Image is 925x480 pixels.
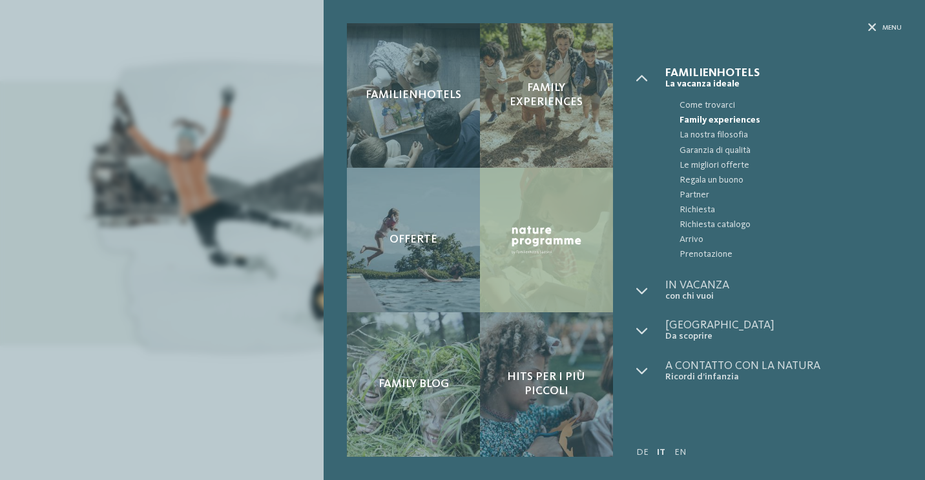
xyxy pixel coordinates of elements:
[480,168,613,312] a: Quale family experience volete vivere? Nature Programme
[665,372,902,383] span: Ricordi d’infanzia
[665,98,902,113] a: Come trovarci
[665,67,902,90] a: Familienhotels La vacanza ideale
[480,23,613,168] a: Quale family experience volete vivere? Family experiences
[665,128,902,143] a: La nostra filosofia
[680,143,902,158] span: Garanzia di qualità
[665,217,902,232] a: Richiesta catalogo
[480,312,613,457] a: Quale family experience volete vivere? Hits per i più piccoli
[680,203,902,217] span: Richiesta
[665,143,902,158] a: Garanzia di qualità
[665,360,902,383] a: A contatto con la natura Ricordi d’infanzia
[665,319,902,331] span: [GEOGRAPHIC_DATA]
[665,188,902,203] a: Partner
[665,360,902,372] span: A contatto con la natura
[680,98,902,113] span: Come trovarci
[674,448,686,457] a: EN
[347,23,480,168] a: Quale family experience volete vivere? Familienhotels
[665,279,902,302] a: In vacanza con chi vuoi
[680,158,902,173] span: Le migliori offerte
[665,291,902,302] span: con chi vuoi
[665,331,902,342] span: Da scoprire
[665,173,902,188] a: Regala un buono
[680,173,902,188] span: Regala un buono
[390,233,437,247] span: Offerte
[657,448,665,457] a: IT
[665,113,902,128] a: Family experiences
[665,158,902,173] a: Le migliori offerte
[347,312,480,457] a: Quale family experience volete vivere? Family Blog
[680,113,902,128] span: Family experiences
[680,247,902,262] span: Prenotazione
[680,128,902,143] span: La nostra filosofia
[882,23,902,33] span: Menu
[665,232,902,247] a: Arrivo
[680,188,902,203] span: Partner
[680,217,902,232] span: Richiesta catalogo
[636,448,649,457] a: DE
[366,88,461,103] span: Familienhotels
[680,232,902,247] span: Arrivo
[665,319,902,342] a: [GEOGRAPHIC_DATA] Da scoprire
[379,377,449,392] span: Family Blog
[492,370,601,398] span: Hits per i più piccoli
[665,203,902,217] a: Richiesta
[665,67,902,79] span: Familienhotels
[492,81,601,109] span: Family experiences
[509,223,584,257] img: Nature Programme
[347,168,480,312] a: Quale family experience volete vivere? Offerte
[665,79,902,90] span: La vacanza ideale
[665,247,902,262] a: Prenotazione
[665,279,902,291] span: In vacanza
